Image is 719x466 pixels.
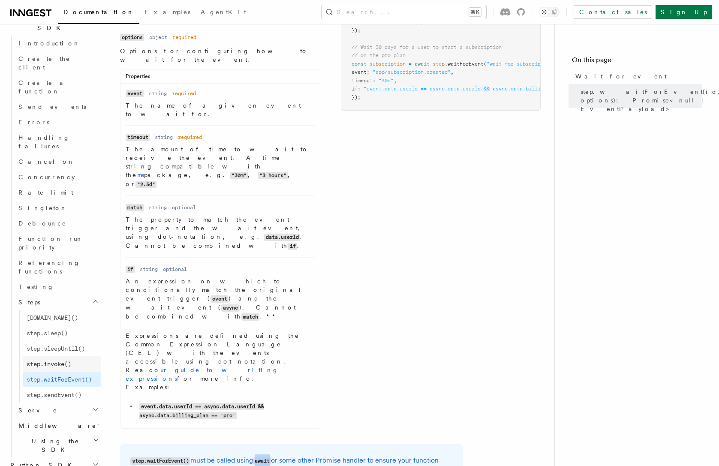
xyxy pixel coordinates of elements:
span: Steps [15,298,40,307]
span: Errors [18,119,49,126]
a: Testing [15,279,101,295]
span: Documentation [63,9,134,15]
span: step.sendEvent() [27,391,81,398]
a: Documentation [58,3,139,24]
code: timeout [126,134,150,141]
span: step [433,61,445,67]
code: event [126,90,144,97]
button: Serve [15,403,101,418]
span: Examples [144,9,190,15]
span: "app/subscription.created" [373,69,451,75]
a: step.sleepUntil() [23,341,101,356]
dd: optional [163,266,187,273]
span: AgentKit [201,9,246,15]
span: ( [484,61,487,67]
span: event [352,69,367,75]
code: "2.5d" [135,181,156,188]
span: "30d" [379,78,394,84]
span: Cancel on [18,158,75,165]
dd: string [140,266,158,273]
a: AgentKit [196,3,251,23]
a: step.sendEvent() [23,387,101,403]
a: Concurrency [15,169,101,185]
code: "30m" [230,172,248,179]
span: timeout [352,78,373,84]
span: step.sleepUntil() [27,345,85,352]
span: : [358,86,361,92]
code: async [221,304,239,312]
span: Debounce [18,220,66,227]
button: Search...⌘K [322,5,486,19]
code: await [253,457,271,465]
button: Middleware [15,418,101,433]
p: The amount of time to wait to receive the event. A time string compatible with the package, e.g. ... [126,145,315,189]
span: Testing [18,283,54,290]
span: }); [352,94,361,100]
code: step.waitForEvent() [130,457,190,465]
a: Wait for event [572,69,702,84]
span: subscription [370,61,406,67]
button: Using the SDK [15,433,101,457]
span: Using the SDK [15,437,93,454]
span: , [394,78,397,84]
a: Contact sales [574,5,652,19]
p: An expression on which to conditionally match the original event trigger ( ) and the wait event (... [126,277,315,321]
a: Referencing functions [15,255,101,279]
a: Function run priority [15,231,101,255]
kbd: ⌘K [469,8,481,16]
dd: required [178,134,202,141]
a: step.invoke() [23,356,101,372]
a: Create a function [15,75,101,99]
dd: required [172,90,196,97]
dd: string [149,90,167,97]
a: Examples [139,3,196,23]
code: options [120,34,144,41]
span: // Wait 30 days for a user to start a subscription [352,44,502,50]
div: Steps [15,310,101,403]
dd: string [149,204,167,211]
dd: string [155,134,173,141]
a: step.waitForEvent() [23,372,101,387]
p: Options for configuring how to wait for the event. [120,47,320,64]
span: Middleware [15,421,96,430]
dd: object [149,34,167,41]
a: Send events [15,99,101,114]
span: Handling failures [18,134,70,150]
span: Create the client [18,55,70,71]
span: step.waitForEvent() [27,376,92,383]
span: = [409,61,412,67]
code: data.userId [264,234,300,241]
span: Create a function [18,79,69,95]
button: Toggle dark mode [539,7,560,17]
code: event [211,295,229,303]
a: step.sleep() [23,325,101,341]
span: }); [352,27,361,33]
code: event.data.userId == async.data.userId && async.data.billing_plan == 'pro' [139,403,264,419]
span: , [451,69,454,75]
a: Singleton [15,200,101,216]
span: step.sleep() [27,330,68,337]
a: Errors [15,114,101,130]
span: Serve [15,406,57,415]
a: Debounce [15,216,101,231]
div: TypeScript SDK [7,36,101,457]
span: Wait for event [575,72,667,81]
span: Function run priority [18,235,83,251]
span: : [373,78,376,84]
a: Create the client [15,51,101,75]
code: if [126,266,135,273]
span: .waitForEvent [445,61,484,67]
code: "3 hours" [258,172,288,179]
p: The name of a given event to wait for. [126,101,315,118]
span: const [352,61,367,67]
span: Concurrency [18,174,75,180]
span: "wait-for-subscription" [487,61,556,67]
span: if [352,86,358,92]
span: // on the pro plan [352,52,406,58]
dd: optional [172,204,196,211]
a: Introduction [15,36,101,51]
button: Steps [15,295,101,310]
a: Sign Up [656,5,712,19]
a: our guide to writing expressions [126,367,279,382]
span: Rate limit [18,189,73,196]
